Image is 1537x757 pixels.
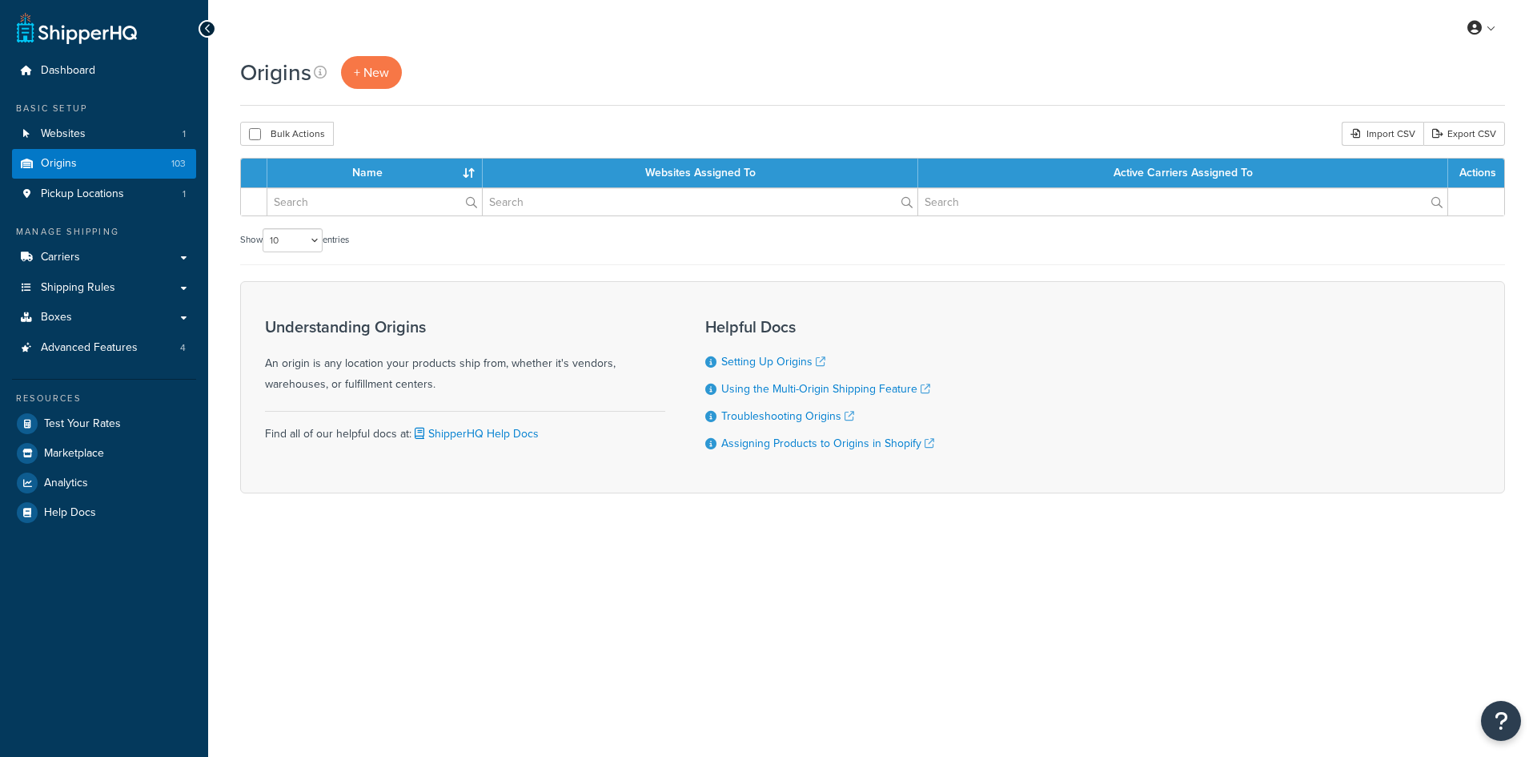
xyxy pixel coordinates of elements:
[183,127,186,141] span: 1
[41,187,124,201] span: Pickup Locations
[12,409,196,438] a: Test Your Rates
[263,228,323,252] select: Showentries
[12,469,196,497] a: Analytics
[341,56,402,89] a: + New
[721,435,934,452] a: Assigning Products to Origins in Shopify
[267,188,482,215] input: Search
[41,341,138,355] span: Advanced Features
[17,12,137,44] a: ShipperHQ Home
[721,408,854,425] a: Troubleshooting Origins
[44,477,88,490] span: Analytics
[41,251,80,264] span: Carriers
[1481,701,1521,741] button: Open Resource Center
[183,187,186,201] span: 1
[918,188,1447,215] input: Search
[240,122,334,146] button: Bulk Actions
[265,318,665,395] div: An origin is any location your products ship from, whether it's vendors, warehouses, or fulfillme...
[12,273,196,303] a: Shipping Rules
[240,228,349,252] label: Show entries
[12,439,196,468] a: Marketplace
[180,341,186,355] span: 4
[265,411,665,445] div: Find all of our helpful docs at:
[1342,122,1423,146] div: Import CSV
[411,425,539,442] a: ShipperHQ Help Docs
[12,225,196,239] div: Manage Shipping
[1448,159,1504,187] th: Actions
[12,149,196,179] a: Origins 103
[1423,122,1505,146] a: Export CSV
[354,63,389,82] span: + New
[12,102,196,115] div: Basic Setup
[12,333,196,363] a: Advanced Features 4
[918,159,1448,187] th: Active Carriers Assigned To
[171,157,186,171] span: 103
[44,417,121,431] span: Test Your Rates
[721,381,930,397] a: Using the Multi-Origin Shipping Feature
[12,179,196,209] a: Pickup Locations 1
[41,64,95,78] span: Dashboard
[483,159,918,187] th: Websites Assigned To
[721,353,825,370] a: Setting Up Origins
[41,281,115,295] span: Shipping Rules
[12,56,196,86] a: Dashboard
[12,119,196,149] a: Websites 1
[12,303,196,332] a: Boxes
[267,159,483,187] th: Name
[240,57,311,88] h1: Origins
[12,179,196,209] li: Pickup Locations
[483,188,917,215] input: Search
[12,333,196,363] li: Advanced Features
[41,157,77,171] span: Origins
[265,318,665,336] h3: Understanding Origins
[12,119,196,149] li: Websites
[44,447,104,461] span: Marketplace
[12,149,196,179] li: Origins
[12,243,196,272] a: Carriers
[41,311,72,324] span: Boxes
[44,506,96,520] span: Help Docs
[41,127,86,141] span: Websites
[705,318,934,336] h3: Helpful Docs
[12,392,196,405] div: Resources
[12,498,196,527] a: Help Docs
